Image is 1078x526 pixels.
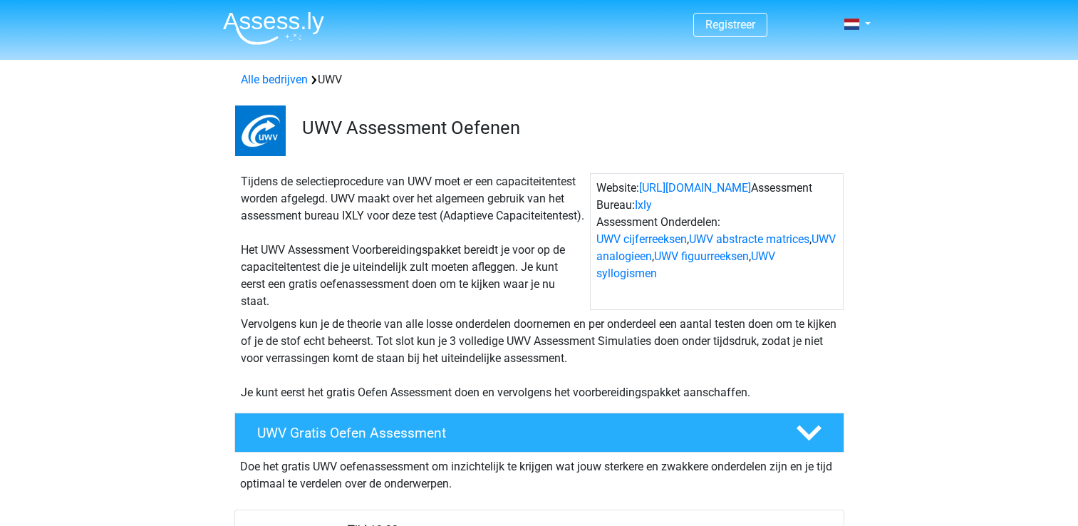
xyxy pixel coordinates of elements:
a: UWV abstracte matrices [689,232,809,246]
h4: UWV Gratis Oefen Assessment [257,425,773,441]
a: [URL][DOMAIN_NAME] [639,181,751,195]
a: UWV cijferreeksen [596,232,687,246]
div: Tijdens de selectieprocedure van UWV moet er een capaciteitentest worden afgelegd. UWV maakt over... [235,173,590,310]
a: UWV figuurreeksen [654,249,749,263]
div: UWV [235,71,844,88]
h3: UWV Assessment Oefenen [302,117,833,139]
div: Vervolgens kun je de theorie van alle losse onderdelen doornemen en per onderdeel een aantal test... [235,316,844,401]
a: Alle bedrijven [241,73,308,86]
div: Doe het gratis UWV oefenassessment om inzichtelijk te krijgen wat jouw sterkere en zwakkere onder... [234,453,844,493]
a: Ixly [635,198,652,212]
a: UWV Gratis Oefen Assessment [229,413,850,453]
a: Registreer [705,18,755,31]
div: Website: Assessment Bureau: Assessment Onderdelen: , , , , [590,173,844,310]
img: Assessly [223,11,324,45]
